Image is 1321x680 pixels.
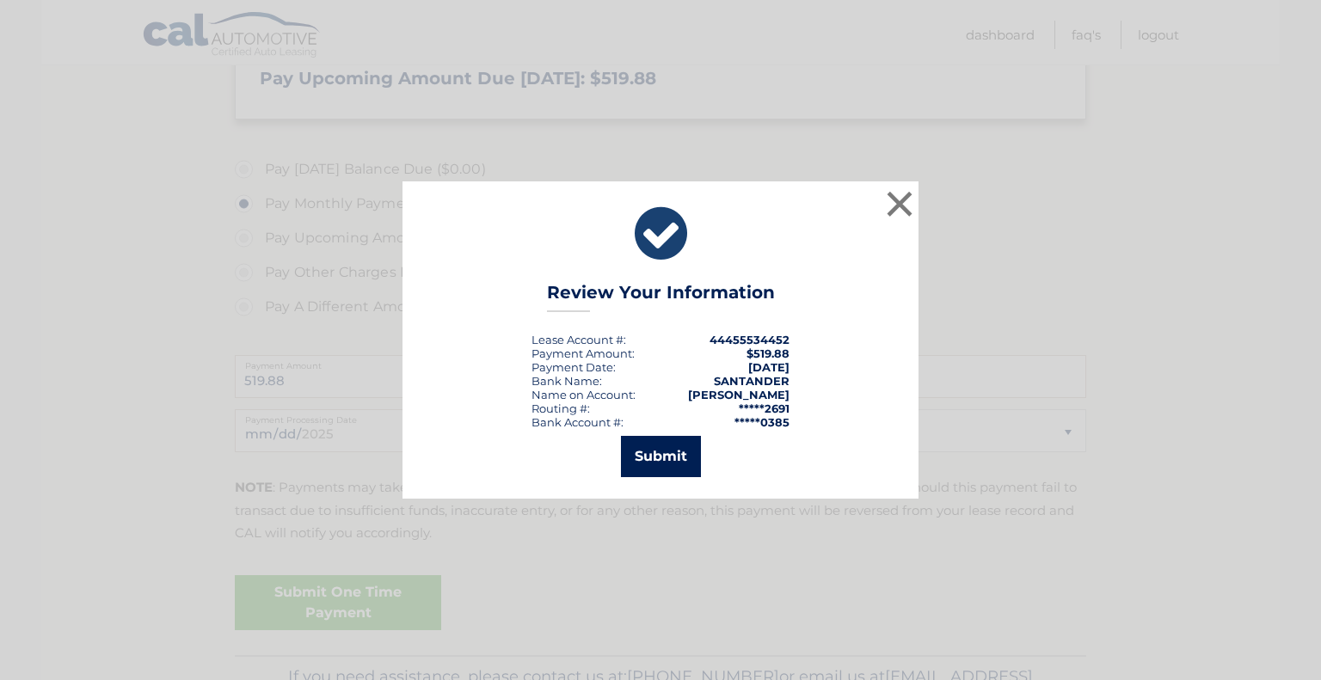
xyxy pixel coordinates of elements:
[547,282,775,312] h3: Review Your Information
[531,346,635,360] div: Payment Amount:
[531,374,602,388] div: Bank Name:
[688,388,790,401] strong: [PERSON_NAME]
[531,388,636,401] div: Name on Account:
[748,360,790,374] span: [DATE]
[531,415,624,429] div: Bank Account #:
[621,436,701,477] button: Submit
[531,333,626,346] div: Lease Account #:
[714,374,790,388] strong: SANTANDER
[531,401,590,415] div: Routing #:
[710,333,790,346] strong: 44455534452
[747,346,790,360] span: $519.88
[531,360,616,374] div: :
[531,360,613,374] span: Payment Date
[882,187,917,221] button: ×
